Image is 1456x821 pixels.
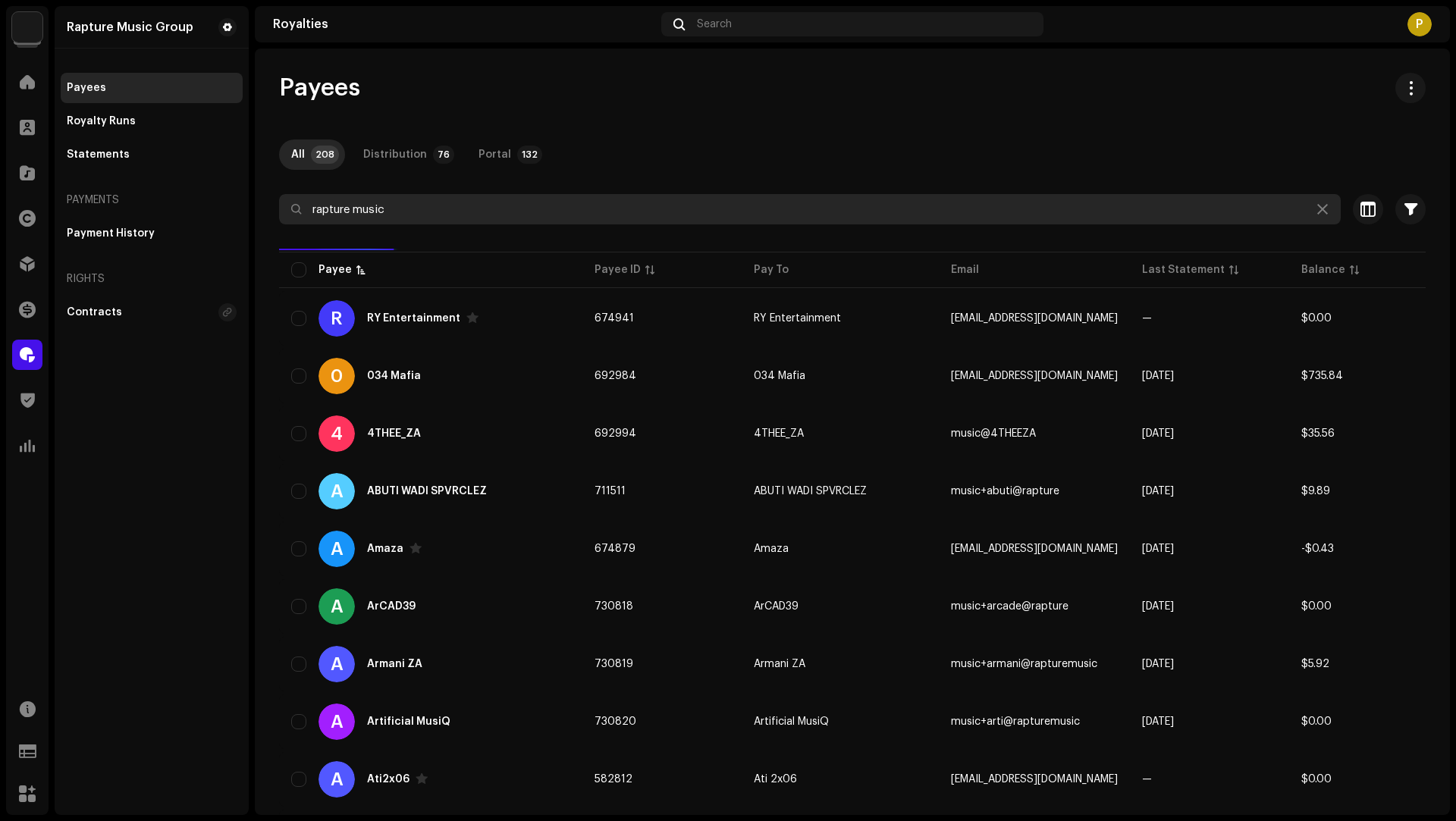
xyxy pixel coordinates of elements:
span: ArCAD39 [754,601,799,612]
span: prince@rapturemusic.co [951,371,1118,381]
span: Aug 2025 [1142,486,1174,497]
span: $0.00 [1301,716,1332,727]
re-m-nav-item: Payment History [61,218,243,249]
re-a-nav-header: Rights [61,261,243,297]
span: $735.84 [1301,371,1343,381]
span: $35.56 [1301,428,1335,439]
re-a-nav-header: Payments [61,182,243,218]
input: Search [279,194,1341,224]
div: Statements [67,149,130,161]
span: Artificial MusiQ [754,716,829,727]
span: — [1142,313,1152,324]
div: 034 Mafia [367,371,421,381]
span: music+arcade@rapture [951,601,1068,612]
div: 0 [318,358,355,394]
span: $0.00 [1301,774,1332,785]
div: Balance [1301,262,1345,277]
div: Armani ZA [367,659,422,669]
re-m-nav-item: Statements [61,139,243,170]
div: Royalty Runs [67,115,136,127]
span: Aug 2025 [1142,371,1174,381]
div: A [318,531,355,567]
div: Payee ID [595,262,641,277]
div: ABUTI WADI SPVRCLEZ [367,486,487,497]
div: A [318,761,355,797]
span: $0.00 [1301,601,1332,612]
span: Aug 2025 [1142,716,1174,727]
span: Aug 2025 [1142,544,1174,554]
span: Aug 2025 [1142,659,1174,669]
div: Royalties [273,18,655,30]
span: music@4THEEZA [951,428,1036,439]
span: music+arti@rapturemusic [951,716,1080,727]
span: prince+ati@rapturemusic.co.za [951,774,1118,785]
span: 692984 [595,371,636,381]
div: All [291,139,305,170]
span: Payees [279,73,360,103]
span: Aug 2025 [1142,601,1174,612]
div: Ati2x06 [367,774,409,785]
re-m-nav-item: Payees [61,73,243,103]
span: Armani ZA [754,659,805,669]
span: Amaza [754,544,789,554]
div: A [318,646,355,682]
span: music+armani@rapturemusic [951,659,1097,669]
span: 730818 [595,601,633,612]
div: Portal [479,139,511,170]
span: ryentertainment289@gmail.com [951,313,1118,324]
span: music+ama+za@rapturemusic.co.za [951,544,1118,554]
div: Payment History [67,227,155,240]
div: Contracts [67,306,122,318]
span: -$0.43 [1301,544,1334,554]
span: $9.89 [1301,486,1330,497]
div: R [318,300,355,337]
div: Payees [67,82,106,94]
span: 692994 [595,428,636,439]
div: ArCAD39 [367,601,416,612]
span: $0.00 [1301,313,1332,324]
div: 4 [318,415,355,452]
span: — [1142,774,1152,785]
span: RY Entertainment [754,313,841,324]
span: 4THEE_ZA [754,428,804,439]
span: 674941 [595,313,634,324]
div: A [318,473,355,509]
div: 4THEE_ZA [367,428,421,439]
div: A [318,703,355,740]
p-badge: 208 [311,146,339,164]
re-m-nav-item: Royalty Runs [61,106,243,136]
div: RY Entertainment [367,313,460,324]
span: ABUTI WADI SPVRCLEZ [754,486,867,497]
span: 582812 [595,774,632,785]
div: Amaza [367,544,403,554]
div: A [318,588,355,625]
div: Payee [318,262,352,277]
p-badge: 132 [517,146,542,164]
span: Ati 2x06 [754,774,797,785]
span: 711511 [595,486,626,497]
div: Last Statement [1142,262,1225,277]
img: d6d936c5-4811-4bb5-96e9-7add514fcdf6 [12,12,42,42]
re-m-nav-item: Contracts [61,297,243,327]
div: P [1407,12,1432,36]
div: Rapture Music Group [67,21,193,33]
span: 730820 [595,716,636,727]
div: Artificial MusiQ [367,716,450,727]
p-badge: 76 [433,146,454,164]
span: $5.92 [1301,659,1329,669]
span: Aug 2025 [1142,428,1174,439]
span: Search [697,18,732,30]
div: Distribution [363,139,427,170]
span: 034 Mafia [754,371,805,381]
span: 674879 [595,544,635,554]
span: music+abuti@rapture [951,486,1059,497]
span: 730819 [595,659,633,669]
